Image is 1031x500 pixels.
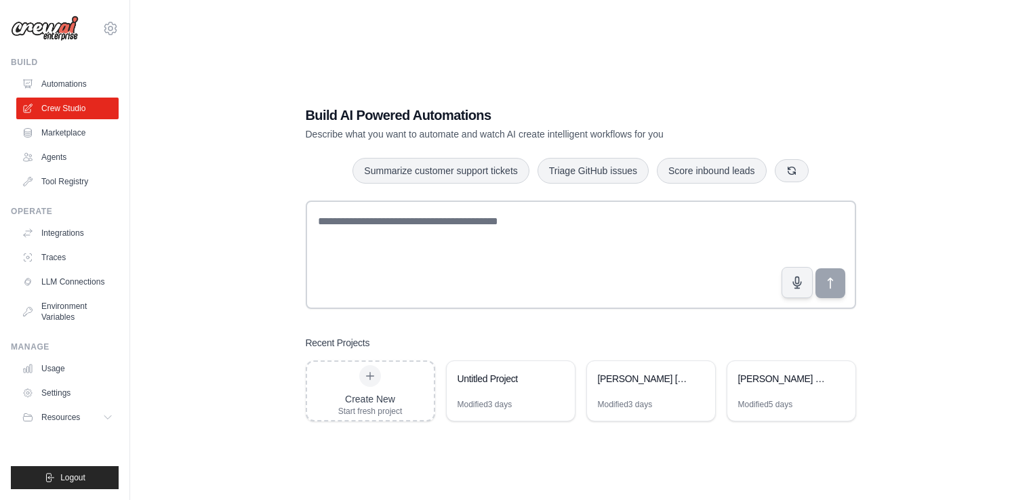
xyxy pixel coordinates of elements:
[775,159,809,182] button: Get new suggestions
[16,122,119,144] a: Marketplace
[16,222,119,244] a: Integrations
[11,466,119,489] button: Logout
[16,247,119,268] a: Traces
[16,171,119,192] a: Tool Registry
[338,392,403,406] div: Create New
[738,372,831,386] div: [PERSON_NAME] Character Suite
[16,73,119,95] a: Automations
[538,158,649,184] button: Triage GitHub issues
[41,412,80,423] span: Resources
[60,472,85,483] span: Logout
[16,271,119,293] a: LLM Connections
[11,57,119,68] div: Build
[598,399,653,410] div: Modified 3 days
[782,267,813,298] button: Click to speak your automation idea
[306,336,370,350] h3: Recent Projects
[16,146,119,168] a: Agents
[963,435,1031,500] iframe: Chat Widget
[16,295,119,328] a: Environment Variables
[11,341,119,352] div: Manage
[598,372,691,386] div: [PERSON_NAME] [MEDICAL_DATA]
[458,372,550,386] div: Untitled Project
[11,206,119,217] div: Operate
[352,158,529,184] button: Summarize customer support tickets
[306,127,761,141] p: Describe what you want to automate and watch AI create intelligent workflows for you
[458,399,512,410] div: Modified 3 days
[738,399,793,410] div: Modified 5 days
[16,358,119,379] a: Usage
[16,98,119,119] a: Crew Studio
[11,16,79,41] img: Logo
[657,158,767,184] button: Score inbound leads
[306,106,761,125] h1: Build AI Powered Automations
[338,406,403,417] div: Start fresh project
[16,382,119,404] a: Settings
[16,407,119,428] button: Resources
